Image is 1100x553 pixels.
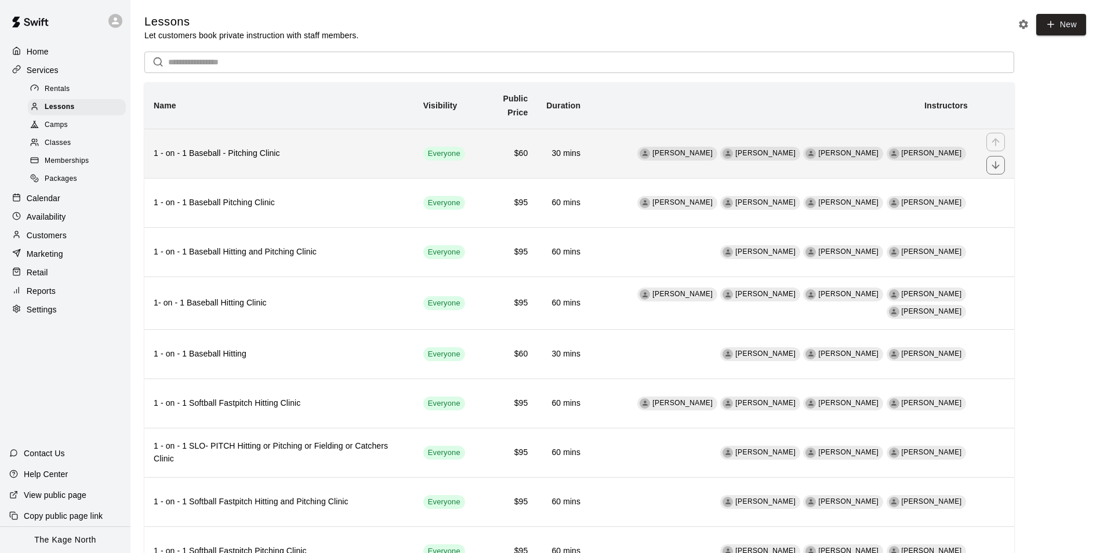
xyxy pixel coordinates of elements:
[27,248,63,260] p: Marketing
[546,246,580,259] h6: 60 mins
[154,246,405,259] h6: 1 - on - 1 Baseball Hitting and Pitching Clinic
[9,245,121,263] div: Marketing
[484,246,528,259] h6: $95
[902,248,962,256] span: [PERSON_NAME]
[423,245,465,259] div: This service is visible to all of your customers
[423,349,465,360] span: Everyone
[805,247,816,257] div: Zach Owen
[9,208,121,225] div: Availability
[423,147,465,161] div: This service is visible to all of your customers
[818,497,878,505] span: [PERSON_NAME]
[423,298,465,309] span: Everyone
[484,496,528,508] h6: $95
[484,446,528,459] h6: $95
[546,348,580,361] h6: 30 mins
[154,440,405,465] h6: 1 - on - 1 SLO- PITCH Hitting or Pitching or Fielding or Catchers Clinic
[805,148,816,159] div: Cole White
[889,247,899,257] div: J.D. McGivern
[423,396,465,410] div: This service is visible to all of your customers
[723,198,733,208] div: Zach Owen
[9,301,121,318] a: Settings
[45,155,89,167] span: Memberships
[640,198,650,208] div: Dan Miller
[735,248,796,256] span: [PERSON_NAME]
[24,448,65,459] p: Contact Us
[27,211,66,223] p: Availability
[45,119,68,131] span: Camps
[735,350,796,358] span: [PERSON_NAME]
[27,230,67,241] p: Customers
[546,496,580,508] h6: 60 mins
[27,304,57,315] p: Settings
[805,497,816,507] div: Hanna Deschambault
[9,61,121,79] a: Services
[423,196,465,210] div: This service is visible to all of your customers
[735,497,796,505] span: [PERSON_NAME]
[144,30,358,41] p: Let customers book private instruction with staff members.
[154,297,405,310] h6: 1- on - 1 Baseball Hitting Clinic
[1015,16,1032,33] button: Lesson settings
[27,64,59,76] p: Services
[818,248,878,256] span: [PERSON_NAME]
[889,497,899,507] div: Pete McNabb
[27,285,56,297] p: Reports
[640,148,650,159] div: Zach Owen
[154,496,405,508] h6: 1 - on - 1 Softball Fastpitch Hitting and Pitching Clinic
[652,198,713,206] span: [PERSON_NAME]
[24,468,68,480] p: Help Center
[902,307,962,315] span: [PERSON_NAME]
[723,289,733,300] div: Zach Owen
[28,117,130,134] a: Camps
[640,289,650,300] div: Dan Miller
[902,290,962,298] span: [PERSON_NAME]
[735,448,796,456] span: [PERSON_NAME]
[889,349,899,359] div: Phillip Ledgister
[902,448,962,456] span: [PERSON_NAME]
[9,190,121,207] a: Calendar
[28,81,126,97] div: Rentals
[818,290,878,298] span: [PERSON_NAME]
[652,399,713,407] span: [PERSON_NAME]
[28,98,130,116] a: Lessons
[818,399,878,407] span: [PERSON_NAME]
[484,197,528,209] h6: $95
[818,198,878,206] span: [PERSON_NAME]
[484,297,528,310] h6: $95
[889,448,899,458] div: Robyn Draper
[902,350,962,358] span: [PERSON_NAME]
[723,148,733,159] div: J.D. McGivern
[9,282,121,300] div: Reports
[423,101,458,110] b: Visibility
[28,80,130,98] a: Rentals
[28,153,126,169] div: Memberships
[484,147,528,160] h6: $60
[484,348,528,361] h6: $60
[423,296,465,310] div: This service is visible to all of your customers
[546,397,580,410] h6: 60 mins
[889,398,899,409] div: Pete McNabb
[889,289,899,300] div: J.D. McGivern
[484,397,528,410] h6: $95
[723,398,733,409] div: Hanna Deschambault
[723,497,733,507] div: Brittani Goettsch
[28,152,130,170] a: Memberships
[9,43,121,60] a: Home
[805,398,816,409] div: Robyn Draper
[423,448,465,459] span: Everyone
[28,135,126,151] div: Classes
[902,149,962,157] span: [PERSON_NAME]
[423,148,465,159] span: Everyone
[735,399,796,407] span: [PERSON_NAME]
[805,289,816,300] div: Brittani Goettsch
[9,264,121,281] a: Retail
[1036,14,1086,35] a: New
[735,198,796,206] span: [PERSON_NAME]
[9,227,121,244] a: Customers
[45,101,75,113] span: Lessons
[546,101,580,110] b: Duration
[735,290,796,298] span: [PERSON_NAME]
[27,46,49,57] p: Home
